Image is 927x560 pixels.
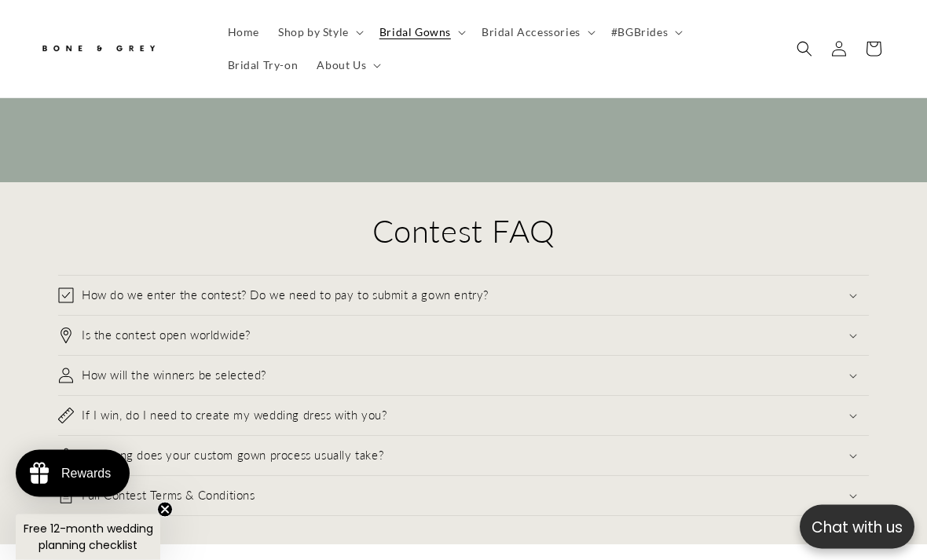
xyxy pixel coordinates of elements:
[82,408,387,424] h3: If I win, do I need to create my wedding dress with you?
[34,30,203,68] a: Bone and Grey Bridal
[39,36,157,62] img: Bone and Grey Bridal
[218,49,308,82] a: Bridal Try-on
[317,58,366,72] span: About Us
[58,211,869,252] h2: Contest FAQ
[370,16,472,49] summary: Bridal Gowns
[16,514,160,560] div: Free 12-month wedding planning checklistClose teaser
[611,25,668,39] span: #BGBrides
[228,58,299,72] span: Bridal Try-on
[472,16,602,49] summary: Bridal Accessories
[482,25,581,39] span: Bridal Accessories
[228,25,259,39] span: Home
[82,328,251,344] h3: Is the contest open worldwide?
[58,357,869,396] summary: How will the winners be selected?
[307,49,387,82] summary: About Us
[157,502,173,518] button: Close teaser
[379,25,451,39] span: Bridal Gowns
[58,317,869,356] summary: Is the contest open worldwide?
[82,489,255,504] h3: Full Contest Terms & Conditions
[82,288,489,304] h3: How do we enter the contest? Do we need to pay to submit a gown entry?
[82,368,266,384] h3: How will the winners be selected?
[58,276,869,316] summary: How do we enter the contest? Do we need to pay to submit a gown entry?
[24,521,153,553] span: Free 12-month wedding planning checklist
[58,477,869,516] summary: Full Contest Terms & Conditions
[800,516,914,539] p: Chat with us
[58,397,869,436] summary: If I win, do I need to create my wedding dress with you?
[58,437,869,476] summary: How long does your custom gown process usually take?
[800,505,914,549] button: Open chatbox
[787,31,822,66] summary: Search
[278,25,349,39] span: Shop by Style
[602,16,689,49] summary: #BGBrides
[218,16,269,49] a: Home
[82,448,383,464] h3: How long does your custom gown process usually take?
[61,467,111,481] div: Rewards
[269,16,370,49] summary: Shop by Style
